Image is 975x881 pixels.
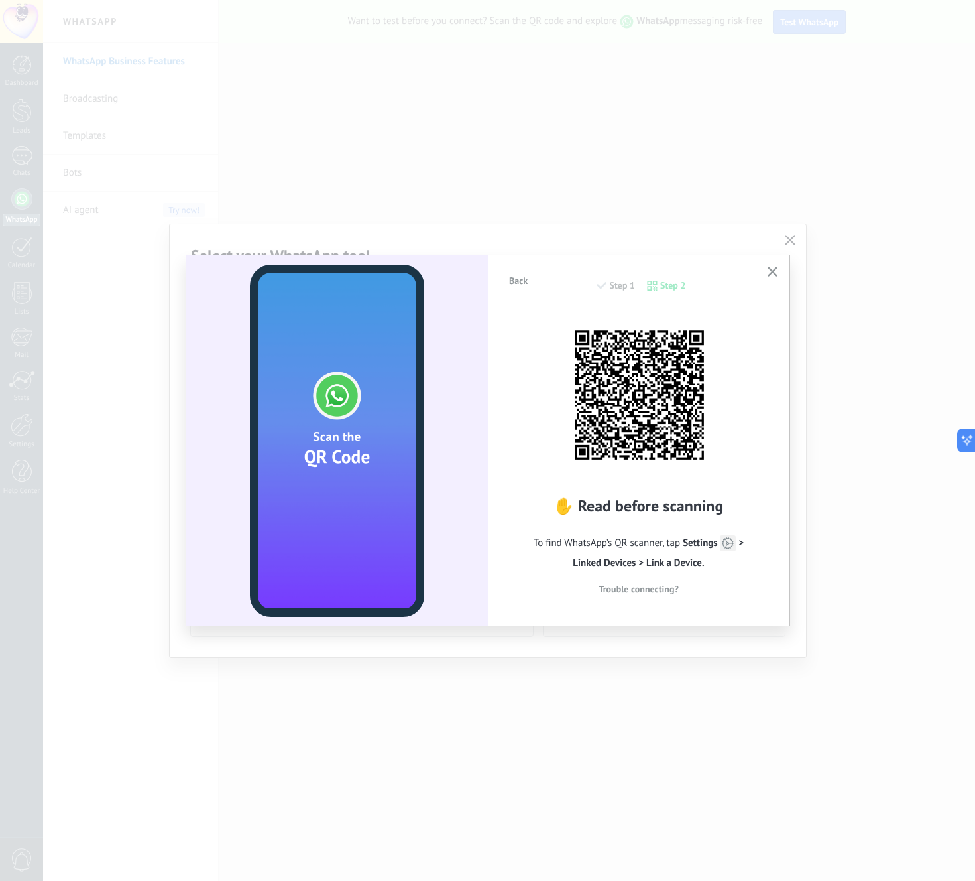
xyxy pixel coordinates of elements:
[508,579,770,599] button: Trouble connecting?
[508,496,770,516] h2: ✋ Read before scanning
[503,271,534,291] button: Back
[566,322,712,468] img: cbbVTld5i9IAAAAASUVORK5CYII=
[599,584,679,594] span: Trouble connecting?
[508,530,770,573] span: To find WhatsApp’s QR scanner, tap
[509,276,528,285] span: Back
[683,537,736,549] span: Settings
